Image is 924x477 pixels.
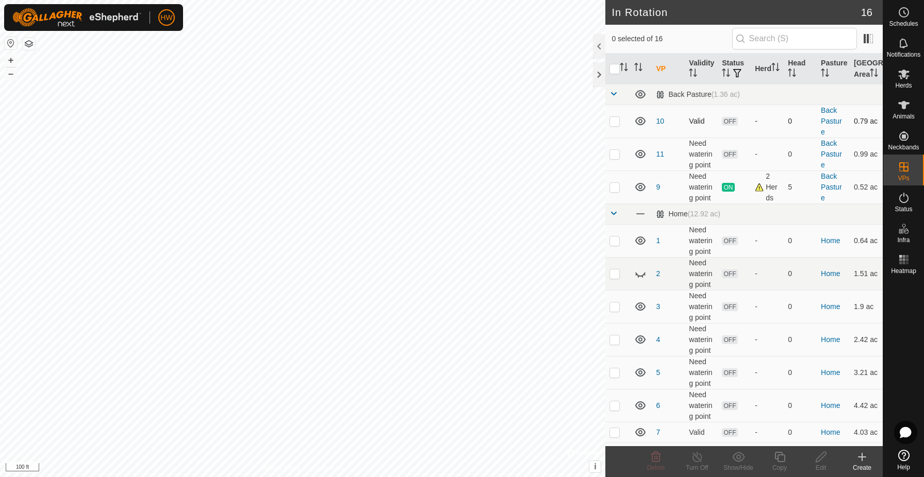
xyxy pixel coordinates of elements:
[895,82,912,89] span: Herds
[784,54,817,84] th: Head
[594,462,596,471] span: i
[755,116,780,127] div: -
[893,113,915,120] span: Animals
[712,90,740,98] span: (1.36 ac)
[5,54,17,66] button: +
[887,52,920,58] span: Notifications
[897,464,910,470] span: Help
[589,461,601,472] button: i
[784,257,817,290] td: 0
[784,171,817,203] td: 5
[755,367,780,378] div: -
[722,236,737,245] span: OFF
[784,442,817,463] td: 0
[891,268,916,274] span: Heatmap
[821,139,841,169] a: Back Pasture
[821,368,840,377] a: Home
[12,8,141,27] img: Gallagher Logo
[841,463,883,472] div: Create
[685,54,718,84] th: Validity
[5,67,17,80] button: –
[784,323,817,356] td: 0
[889,21,918,27] span: Schedules
[883,446,924,474] a: Help
[685,224,718,257] td: Need watering point
[732,28,857,49] input: Search (S)
[895,206,912,212] span: Status
[262,464,301,473] a: Privacy Policy
[755,334,780,345] div: -
[688,210,720,218] span: (12.92 ac)
[850,257,883,290] td: 1.51 ac
[755,301,780,312] div: -
[771,64,780,73] p-sorticon: Activate to sort
[821,106,841,136] a: Back Pasture
[722,117,737,126] span: OFF
[870,70,878,78] p-sorticon: Activate to sort
[850,105,883,138] td: 0.79 ac
[656,150,664,158] a: 11
[656,335,660,344] a: 4
[755,400,780,411] div: -
[722,183,734,192] span: ON
[755,171,780,203] div: 2 Herds
[898,175,909,181] span: VPs
[861,5,872,20] span: 16
[685,389,718,422] td: Need watering point
[800,463,841,472] div: Edit
[850,356,883,389] td: 3.21 ac
[722,70,730,78] p-sorticon: Activate to sort
[685,356,718,389] td: Need watering point
[755,268,780,279] div: -
[634,64,642,73] p-sorticon: Activate to sort
[755,427,780,438] div: -
[755,235,780,246] div: -
[850,54,883,84] th: [GEOGRAPHIC_DATA] Area
[685,257,718,290] td: Need watering point
[755,149,780,160] div: -
[784,422,817,442] td: 0
[722,150,737,159] span: OFF
[821,401,840,410] a: Home
[722,269,737,278] span: OFF
[652,54,685,84] th: VP
[685,442,718,463] td: Valid
[784,105,817,138] td: 0
[784,290,817,323] td: 0
[612,6,861,19] h2: In Rotation
[718,54,751,84] th: Status
[656,401,660,410] a: 6
[817,54,850,84] th: Pasture
[685,105,718,138] td: Valid
[656,269,660,278] a: 2
[656,428,660,436] a: 7
[689,70,697,78] p-sorticon: Activate to sort
[656,302,660,311] a: 3
[821,302,840,311] a: Home
[850,224,883,257] td: 0.64 ac
[23,38,35,50] button: Map Layers
[685,422,718,442] td: Valid
[612,33,732,44] span: 0 selected of 16
[656,90,740,99] div: Back Pasture
[718,463,759,472] div: Show/Hide
[821,335,840,344] a: Home
[656,236,660,245] a: 1
[821,172,841,202] a: Back Pasture
[656,117,664,125] a: 10
[850,138,883,171] td: 0.99 ac
[5,37,17,49] button: Reset Map
[676,463,718,472] div: Turn Off
[850,442,883,463] td: 3.63 ac
[722,302,737,311] span: OFF
[850,422,883,442] td: 4.03 ac
[850,323,883,356] td: 2.42 ac
[722,335,737,344] span: OFF
[850,171,883,203] td: 0.52 ac
[160,12,172,23] span: HW
[656,210,720,218] div: Home
[313,464,343,473] a: Contact Us
[850,290,883,323] td: 1.9 ac
[685,171,718,203] td: Need watering point
[656,183,660,191] a: 9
